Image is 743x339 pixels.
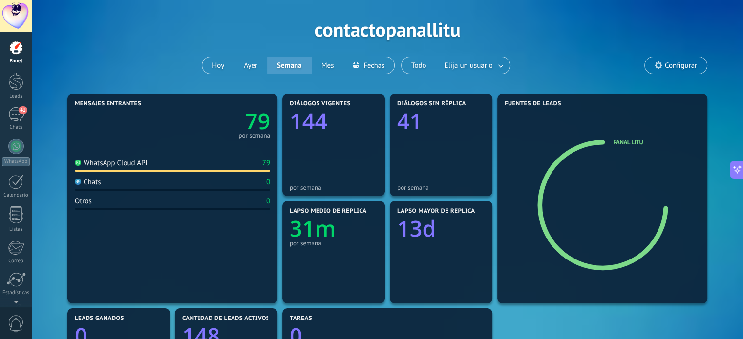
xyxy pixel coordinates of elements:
button: Fechas [343,57,394,74]
button: Semana [267,57,312,74]
div: 0 [266,178,270,187]
a: 13d [397,214,485,243]
span: Leads ganados [75,315,124,322]
div: Calendario [2,192,30,199]
span: Mensajes entrantes [75,100,141,107]
text: 31m [290,214,336,243]
a: 79 [172,106,270,136]
div: por semana [290,239,378,247]
div: Otros [75,197,92,206]
button: Ayer [234,57,267,74]
img: Chats [75,179,81,185]
div: Chats [75,178,101,187]
button: Elija un usuario [436,57,510,74]
span: 41 [19,106,27,114]
div: WhatsApp Cloud API [75,159,148,168]
div: WhatsApp [2,157,30,166]
button: Mes [312,57,344,74]
span: Elija un usuario [443,59,495,72]
text: 144 [290,106,327,136]
div: por semana [290,184,378,191]
div: Listas [2,226,30,233]
button: Todo [402,57,436,74]
text: 79 [245,106,270,136]
div: Leads [2,93,30,100]
text: 41 [397,106,422,136]
span: Lapso medio de réplica [290,208,367,215]
span: Configurar [665,61,697,70]
text: 13d [397,214,436,243]
div: 0 [266,197,270,206]
span: Tareas [290,315,312,322]
span: Diálogos vigentes [290,100,351,107]
button: Hoy [202,57,234,74]
div: 79 [262,159,270,168]
img: WhatsApp Cloud API [75,160,81,166]
span: Fuentes de leads [505,100,561,107]
div: por semana [238,133,270,138]
div: Chats [2,124,30,131]
a: Panal Litu [613,138,643,146]
div: por semana [397,184,485,191]
div: Panel [2,58,30,64]
span: Diálogos sin réplica [397,100,466,107]
span: Cantidad de leads activos [182,315,270,322]
div: Correo [2,258,30,264]
span: Lapso mayor de réplica [397,208,475,215]
div: Estadísticas [2,290,30,296]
